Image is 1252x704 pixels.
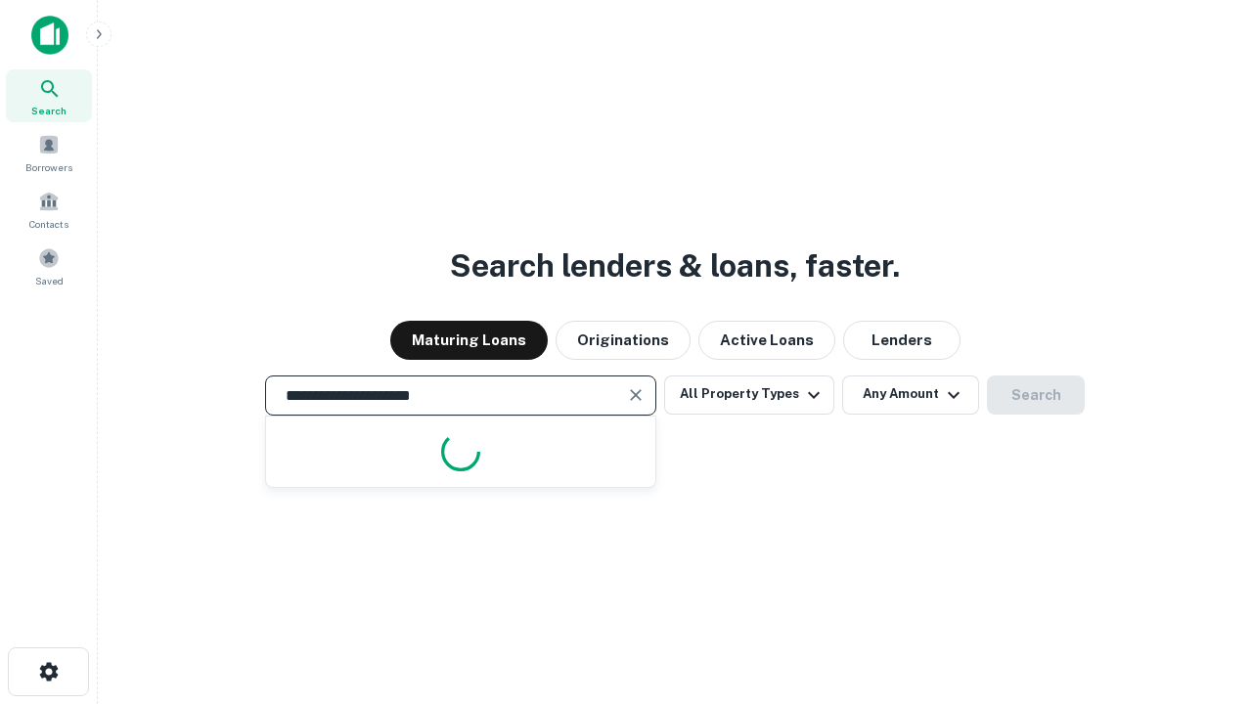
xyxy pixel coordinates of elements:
[35,273,64,288] span: Saved
[698,321,835,360] button: Active Loans
[556,321,691,360] button: Originations
[31,103,67,118] span: Search
[1154,548,1252,641] iframe: Chat Widget
[6,69,92,122] a: Search
[29,216,68,232] span: Contacts
[450,242,900,289] h3: Search lenders & loans, faster.
[25,159,72,175] span: Borrowers
[6,126,92,179] a: Borrowers
[842,375,979,415] button: Any Amount
[390,321,548,360] button: Maturing Loans
[6,183,92,236] a: Contacts
[622,381,649,409] button: Clear
[843,321,961,360] button: Lenders
[31,16,68,55] img: capitalize-icon.png
[6,240,92,292] a: Saved
[664,375,834,415] button: All Property Types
